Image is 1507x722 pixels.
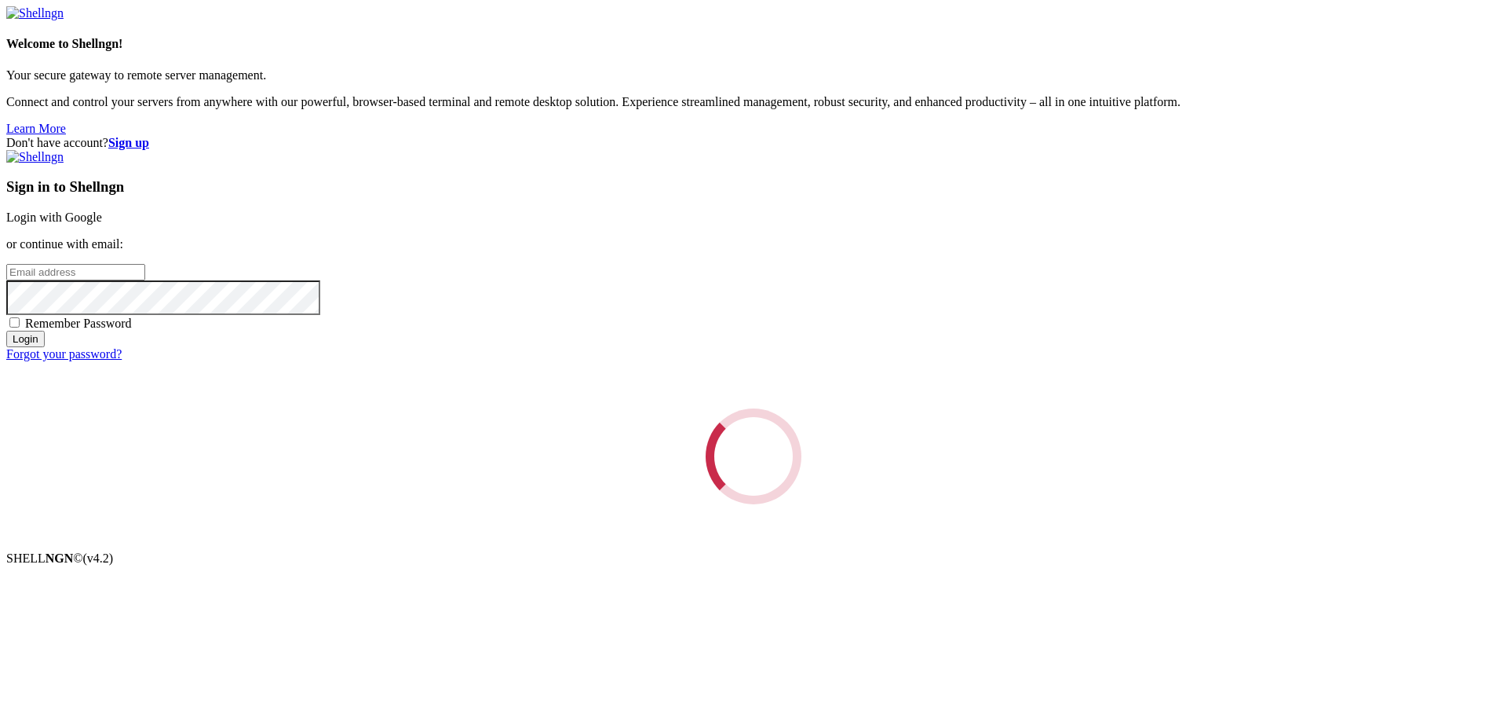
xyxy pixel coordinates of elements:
input: Login [6,331,45,347]
span: SHELL © [6,552,113,565]
p: or continue with email: [6,237,1501,251]
a: Login with Google [6,211,102,224]
a: Learn More [6,122,66,135]
input: Remember Password [9,317,20,328]
div: Loading... [706,409,801,504]
img: Shellngn [6,6,64,20]
b: NGN [46,552,74,565]
input: Email address [6,264,145,280]
span: Remember Password [25,317,132,330]
h3: Sign in to Shellngn [6,178,1501,196]
a: Forgot your password? [6,347,122,361]
p: Your secure gateway to remote server management. [6,68,1501,82]
span: 4.2.0 [83,552,114,565]
h4: Welcome to Shellngn! [6,37,1501,51]
p: Connect and control your servers from anywhere with our powerful, browser-based terminal and remo... [6,95,1501,109]
div: Don't have account? [6,136,1501,150]
a: Sign up [108,136,149,149]
img: Shellngn [6,150,64,164]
